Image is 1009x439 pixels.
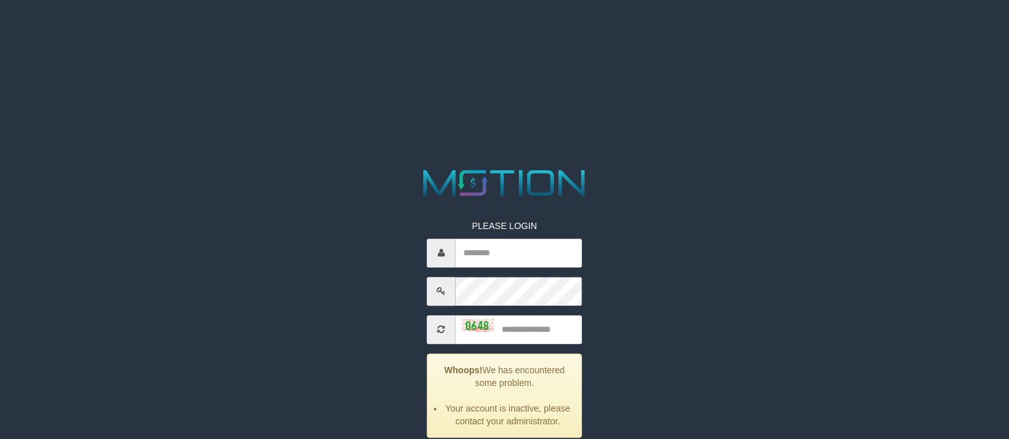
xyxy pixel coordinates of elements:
img: MOTION_logo.png [416,165,593,200]
strong: Whoops! [444,365,482,375]
div: We has encountered some problem. [427,353,582,438]
li: Your account is inactive, please contact your administrator. [444,402,572,428]
p: PLEASE LOGIN [427,219,582,232]
img: captcha [462,319,494,332]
